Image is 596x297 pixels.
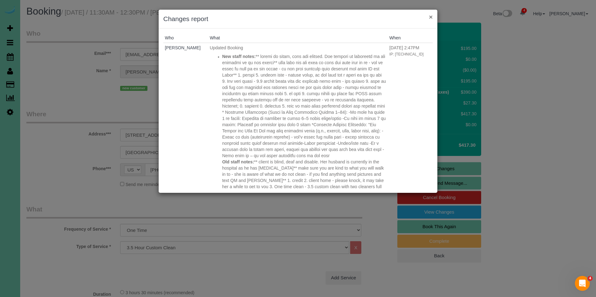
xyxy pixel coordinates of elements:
[588,276,593,281] span: 4
[222,159,386,221] p: ** client is blind, deaf and disable. Her husband is currently in the hospital as he has [MEDICAL...
[388,33,433,43] th: When
[208,43,388,225] td: What
[222,53,386,159] p: ** loremi do sitam, cons adi elitsed. Doe tempori ut laboreetd ma ali enimadmi ve qu nos exerci**...
[163,14,433,24] h3: Changes report
[389,52,423,56] small: IP: [TECHNICAL_ID]
[222,54,256,59] strong: New staff notes:
[575,276,590,291] iframe: Intercom live chat
[210,45,243,50] span: Updated Booking
[165,45,201,50] a: [PERSON_NAME]
[222,159,254,164] strong: Old staff notes:
[208,33,388,43] th: What
[429,14,433,20] button: ×
[159,10,437,193] sui-modal: Changes report
[163,33,208,43] th: Who
[163,43,208,225] td: Who
[388,43,433,225] td: When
